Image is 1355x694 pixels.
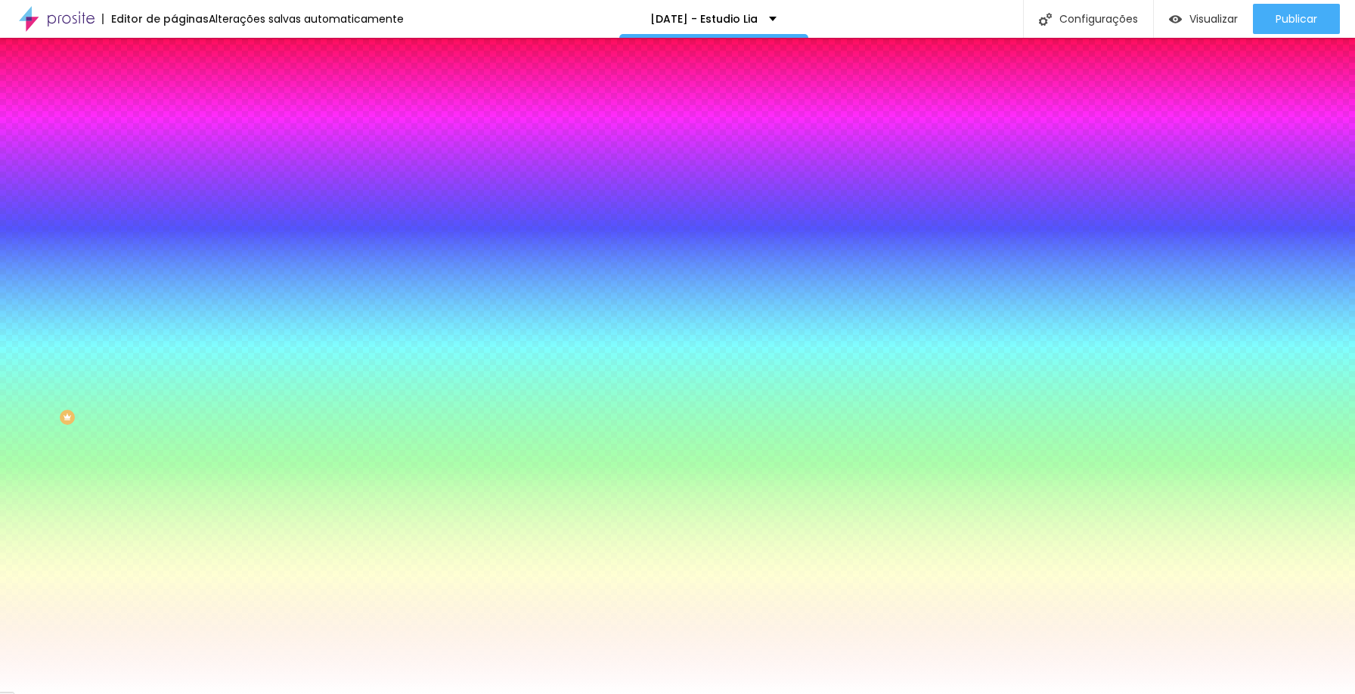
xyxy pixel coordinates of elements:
img: view-1.svg [1169,13,1182,26]
span: Publicar [1276,13,1317,25]
div: Alterações salvas automaticamente [209,14,404,24]
span: Visualizar [1189,13,1238,25]
button: Visualizar [1154,4,1253,34]
img: Icone [1039,13,1052,26]
div: Editor de páginas [102,14,209,24]
p: [DATE] - Estudio Lia [650,14,758,24]
button: Publicar [1253,4,1340,34]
